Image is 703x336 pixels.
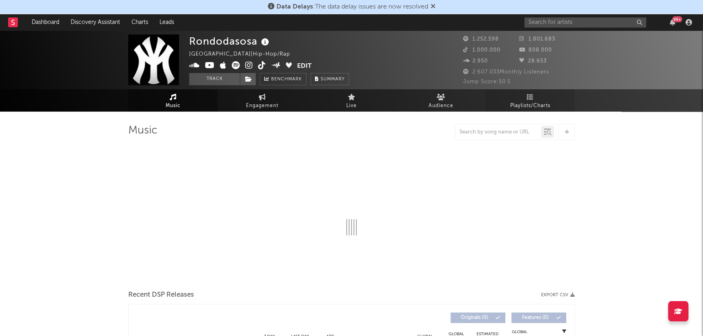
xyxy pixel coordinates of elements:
[524,17,646,28] input: Search for artists
[485,89,575,112] a: Playlists/Charts
[670,19,675,26] button: 99+
[463,47,500,53] span: 1.000.000
[463,69,549,75] span: 2.607.033 Monthly Listeners
[346,101,357,111] span: Live
[463,37,499,42] span: 1.252.598
[126,14,154,30] a: Charts
[311,73,349,85] button: Summary
[463,58,488,64] span: 2.950
[672,16,682,22] div: 99 +
[429,101,453,111] span: Audience
[511,312,566,323] button: Features(0)
[396,89,485,112] a: Audience
[260,73,306,85] a: Benchmark
[307,89,396,112] a: Live
[276,4,313,10] span: Data Delays
[128,290,194,300] span: Recent DSP Releases
[189,34,271,48] div: Rondodasosa
[519,58,547,64] span: 28.653
[519,47,552,53] span: 808.000
[26,14,65,30] a: Dashboard
[65,14,126,30] a: Discovery Assistant
[541,293,575,297] button: Export CSV
[517,315,554,320] span: Features ( 0 )
[519,37,555,42] span: 1.801.683
[189,50,300,59] div: [GEOGRAPHIC_DATA] | Hip-Hop/Rap
[189,73,240,85] button: Track
[321,77,345,82] span: Summary
[456,315,493,320] span: Originals ( 0 )
[246,101,278,111] span: Engagement
[128,89,218,112] a: Music
[271,75,302,84] span: Benchmark
[166,101,181,111] span: Music
[431,4,436,10] span: Dismiss
[297,61,312,71] button: Edit
[154,14,180,30] a: Leads
[218,89,307,112] a: Engagement
[455,129,541,136] input: Search by song name or URL
[451,312,505,323] button: Originals(0)
[463,79,511,84] span: Jump Score: 50.5
[276,4,428,10] span: : The data delay issues are now resolved
[510,101,550,111] span: Playlists/Charts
